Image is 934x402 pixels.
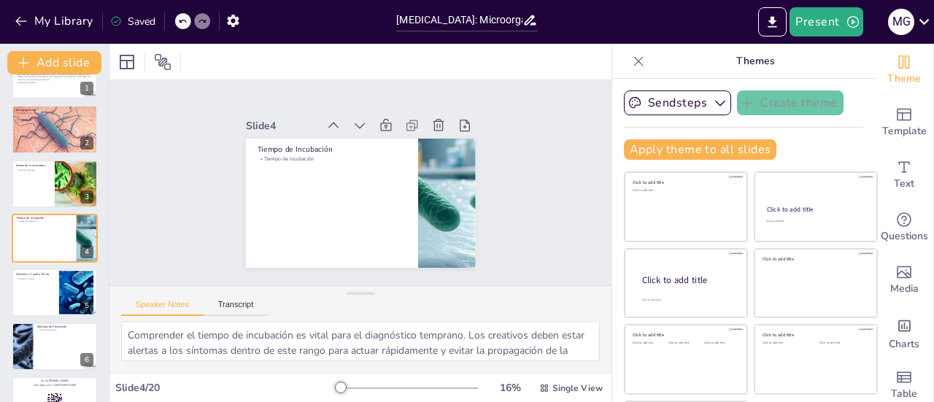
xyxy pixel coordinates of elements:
p: Tiempo de Incubación [16,216,72,220]
div: 5 [12,268,98,317]
p: and login with code [16,383,93,387]
input: Insert title [396,9,522,31]
p: Síntomas comunes [16,277,55,280]
span: Template [882,123,927,139]
div: Layout [115,50,139,74]
span: Charts [889,336,919,352]
div: 6 [80,353,93,366]
strong: [DOMAIN_NAME] [47,379,69,383]
p: Tiempo de Incubación [330,166,471,237]
div: Click to add text [633,189,737,193]
div: Add text boxes [875,149,933,201]
button: Export to PowerPoint [758,7,787,36]
p: Alimentos Involucrados [16,163,50,168]
p: Alimentos de riesgo [16,169,50,171]
p: Themes [650,44,860,79]
button: Present [790,7,862,36]
button: My Library [11,9,99,33]
button: Add slide [7,51,101,74]
span: Theme [887,71,921,87]
div: 2 [12,105,98,153]
div: Click to add title [633,179,737,185]
div: 2 [80,136,93,150]
button: Apply theme to all slides [624,139,776,160]
div: 3 [12,160,98,208]
p: Go to [16,379,93,384]
div: Click to add title [763,332,867,338]
div: Add ready made slides [875,96,933,149]
p: Síntomas y Cuadro Clínico [16,271,55,276]
button: Speaker Notes [121,300,204,316]
p: Generated with [URL] [18,81,90,84]
div: 6 [12,322,98,371]
span: Media [890,281,919,297]
div: Click to add text [633,341,665,345]
div: Click to add text [766,220,863,223]
div: Add charts and graphs [875,306,933,359]
div: Slide 4 / 20 [115,381,338,395]
button: Sendsteps [624,90,731,115]
div: Click to add body [642,298,734,302]
button: Create theme [737,90,844,115]
span: Text [894,176,914,192]
div: 1 [12,51,98,99]
p: Tiempo de incubación [16,220,72,223]
div: Click to add title [763,255,867,261]
p: Prevención efectiva [37,328,93,331]
span: Single View [552,382,603,394]
p: Microorganismo causante [16,112,93,115]
div: Click to add text [668,341,701,345]
div: Add images, graphics, shapes or video [875,254,933,306]
div: Click to add title [633,332,737,338]
div: Click to add title [767,205,864,214]
p: Tiempo de incubación [327,160,466,227]
div: Change the overall theme [875,44,933,96]
div: 3 [80,190,93,204]
p: Microorganismo [16,107,93,112]
div: 4 [12,214,98,262]
textarea: Comprender el tiempo de incubación es vital para el diagnóstico temprano. Los creativos deben est... [121,321,600,361]
div: Click to add text [704,341,737,345]
span: Position [154,53,171,71]
div: M G [888,9,914,35]
div: Saved [110,15,155,28]
div: Get real-time input from your audience [875,201,933,254]
p: Medidas de Prevención [37,325,93,329]
div: 4 [80,245,93,258]
div: 16 % [493,381,528,395]
div: 1 [80,82,93,95]
div: Click to add title [642,274,736,287]
p: Esta presentación explora la [MEDICAL_DATA], un tema crucial para los creativos que trabajan con ... [18,73,90,81]
span: Table [891,386,917,402]
div: 5 [80,299,93,312]
div: Click to add text [819,341,865,345]
div: Click to add text [763,341,808,345]
span: Questions [881,228,928,244]
div: Slide 4 [420,182,492,224]
button: M G [888,7,914,36]
button: Transcript [204,300,269,316]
